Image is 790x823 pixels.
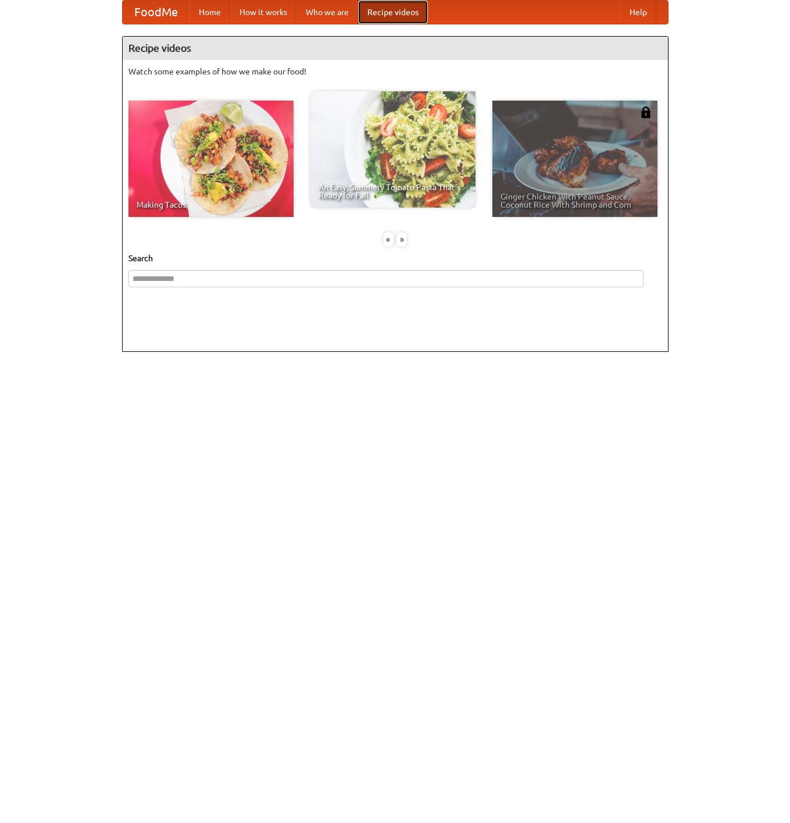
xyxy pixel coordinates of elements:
h5: Search [128,252,662,264]
div: « [383,232,394,247]
a: An Easy, Summery Tomato Pasta That's Ready for Fall [310,91,476,208]
a: FoodMe [123,1,190,24]
a: Recipe videos [358,1,428,24]
h4: Recipe videos [123,37,668,60]
a: Help [620,1,656,24]
a: Who we are [296,1,358,24]
a: Making Tacos [128,101,294,217]
a: How it works [230,1,296,24]
span: An Easy, Summery Tomato Pasta That's Ready for Fall [319,183,467,199]
img: 483408.png [640,106,652,118]
div: » [396,232,407,247]
a: Home [190,1,230,24]
p: Watch some examples of how we make our food! [128,66,662,77]
span: Making Tacos [137,201,285,209]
